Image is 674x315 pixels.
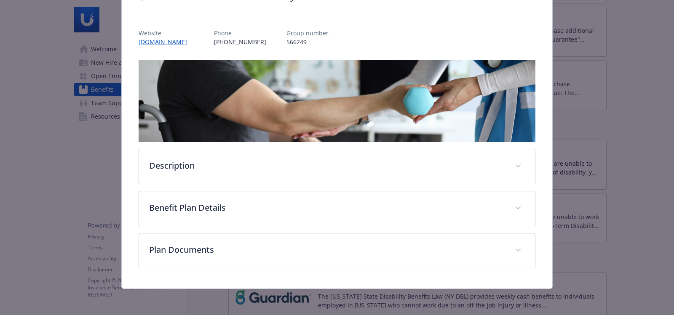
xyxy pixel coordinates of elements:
img: banner [139,60,535,142]
p: [PHONE_NUMBER] [214,37,266,46]
p: Website [139,29,194,37]
p: Plan Documents [149,244,505,256]
p: Benefit Plan Details [149,201,505,214]
div: Benefit Plan Details [139,191,535,226]
div: Description [139,149,535,184]
p: Phone [214,29,266,37]
div: Plan Documents [139,233,535,268]
p: Description [149,159,505,172]
p: 566249 [286,37,329,46]
p: Group number [286,29,329,37]
a: [DOMAIN_NAME] [139,38,194,46]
